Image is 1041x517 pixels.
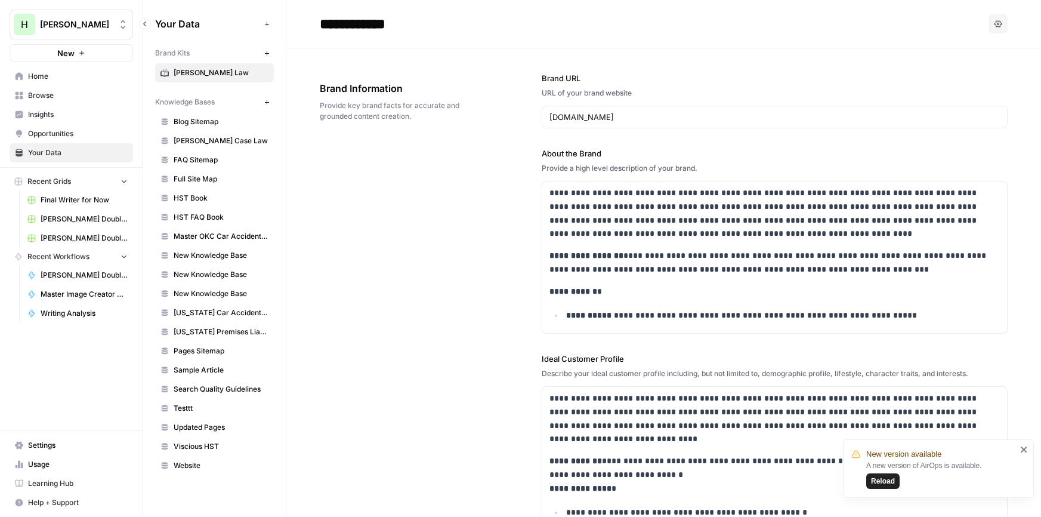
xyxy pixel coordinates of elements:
[28,497,128,508] span: Help + Support
[155,303,274,322] a: [US_STATE] Car Accident Cases
[10,44,133,62] button: New
[155,208,274,227] a: HST FAQ Book
[22,210,133,229] a: [PERSON_NAME] Double Check Cases Grid
[155,189,274,208] a: HST Book
[155,418,274,437] a: Updated Pages
[174,365,268,376] span: Sample Article
[40,19,112,30] span: [PERSON_NAME]
[174,231,268,242] span: Master OKC Car Accident Summary
[28,128,128,139] span: Opportunities
[10,474,133,493] a: Learning Hub
[10,436,133,455] a: Settings
[320,81,475,96] span: Brand Information
[174,174,268,184] span: Full Site Map
[542,368,1008,379] div: Describe your ideal customer profile including, but not limited to, demographic profile, lifestyl...
[174,346,268,356] span: Pages Sitemap
[542,88,1008,99] div: URL of your brand website
[174,67,268,78] span: [PERSON_NAME] Law
[10,455,133,474] a: Usage
[10,248,133,266] button: Recent Workflows
[10,105,133,124] a: Insights
[22,229,133,248] a: [PERSON_NAME] Double Check Neversweat Grid
[155,284,274,303] a: New Knowledge Base
[57,47,75,59] span: New
[155,341,274,361] a: Pages Sitemap
[542,72,1008,84] label: Brand URL
[155,17,260,31] span: Your Data
[10,124,133,143] a: Opportunities
[22,266,133,285] a: [PERSON_NAME] Double Check Neversweat
[174,441,268,452] span: Viscious HST
[10,173,133,190] button: Recent Grids
[542,163,1008,174] div: Provide a high level description of your brand.
[155,246,274,265] a: New Knowledge Base
[28,147,128,158] span: Your Data
[155,265,274,284] a: New Knowledge Base
[549,111,1000,123] input: www.sundaysoccer.com
[22,285,133,304] a: Master Image Creator 3.0
[320,100,475,122] span: Provide key brand facts for accurate and grounded content creation.
[155,131,274,150] a: [PERSON_NAME] Case Law
[155,150,274,170] a: FAQ Sitemap
[174,136,268,146] span: [PERSON_NAME] Case Law
[174,403,268,414] span: Testtt
[27,176,71,187] span: Recent Grids
[174,250,268,261] span: New Knowledge Base
[174,193,268,204] span: HST Book
[542,147,1008,159] label: About the Brand
[41,289,128,300] span: Master Image Creator 3.0
[866,460,1017,489] div: A new version of AirOps is available.
[41,270,128,281] span: [PERSON_NAME] Double Check Neversweat
[28,109,128,120] span: Insights
[41,233,128,244] span: [PERSON_NAME] Double Check Neversweat Grid
[866,448,941,460] span: New version available
[155,63,274,82] a: [PERSON_NAME] Law
[10,10,133,39] button: Workspace: Hasbrook
[155,437,274,456] a: Viscious HST
[174,422,268,433] span: Updated Pages
[174,307,268,318] span: [US_STATE] Car Accident Cases
[10,86,133,105] a: Browse
[41,308,128,319] span: Writing Analysis
[10,67,133,86] a: Home
[155,170,274,189] a: Full Site Map
[21,17,28,32] span: H
[28,90,128,101] span: Browse
[542,353,1008,365] label: Ideal Customer Profile
[155,227,274,246] a: Master OKC Car Accident Summary
[155,48,190,59] span: Brand Kits
[174,116,268,127] span: Blog Sitemap
[10,143,133,162] a: Your Data
[174,155,268,165] span: FAQ Sitemap
[174,288,268,299] span: New Knowledge Base
[22,190,133,210] a: Final Writer for Now
[41,195,128,205] span: Final Writer for Now
[174,212,268,223] span: HST FAQ Book
[174,384,268,395] span: Search Quality Guidelines
[155,112,274,131] a: Blog Sitemap
[28,478,128,489] span: Learning Hub
[174,327,268,337] span: [US_STATE] Premises Liability
[28,71,128,82] span: Home
[866,473,900,489] button: Reload
[27,251,89,262] span: Recent Workflows
[174,460,268,471] span: Website
[155,456,274,475] a: Website
[155,399,274,418] a: Testtt
[155,361,274,380] a: Sample Article
[10,493,133,512] button: Help + Support
[155,322,274,341] a: [US_STATE] Premises Liability
[1020,445,1028,454] button: close
[22,304,133,323] a: Writing Analysis
[155,380,274,399] a: Search Quality Guidelines
[41,214,128,224] span: [PERSON_NAME] Double Check Cases Grid
[871,476,895,487] span: Reload
[155,97,215,107] span: Knowledge Bases
[28,459,128,470] span: Usage
[28,440,128,451] span: Settings
[174,269,268,280] span: New Knowledge Base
